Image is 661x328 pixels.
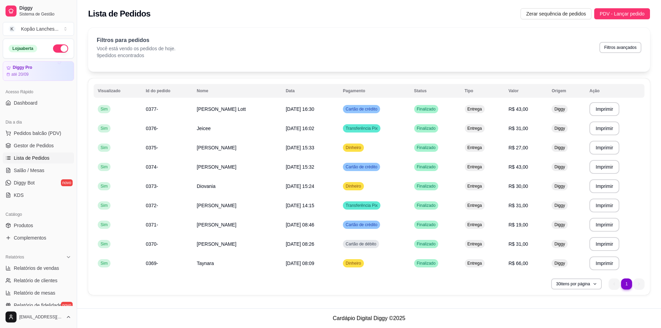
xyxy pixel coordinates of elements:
th: Tipo [461,84,504,98]
span: Diggy [553,145,566,150]
span: Diovania [197,183,216,189]
th: Pagamento [339,84,410,98]
button: Imprimir [589,256,619,270]
a: Lista de Pedidos [3,152,74,163]
span: Dinheiro [344,145,363,150]
span: Diggy [553,203,566,208]
span: Sim [99,164,109,170]
span: R$ 31,00 [508,126,528,131]
span: KDS [14,192,24,199]
span: Relatórios [6,254,24,260]
span: Entrega [466,203,483,208]
span: 0376- [146,126,158,131]
span: Dashboard [14,99,38,106]
span: R$ 66,00 [508,261,528,266]
span: Pedidos balcão (PDV) [14,130,61,137]
span: Entrega [466,145,483,150]
span: [DATE] 16:02 [286,126,314,131]
span: Zerar sequência de pedidos [526,10,586,18]
span: Diggy [553,164,566,170]
span: R$ 43,00 [508,106,528,112]
button: Imprimir [589,199,619,212]
span: 0369- [146,261,158,266]
span: Cartão de crédito [344,222,379,228]
span: Entrega [466,106,483,112]
a: Produtos [3,220,74,231]
span: Diggy [553,222,566,228]
p: 9 pedidos encontrados [97,52,176,59]
span: [PERSON_NAME] [197,222,237,228]
span: 0373- [146,183,158,189]
span: Lista de Pedidos [14,155,50,161]
span: Gestor de Pedidos [14,142,54,149]
span: Entrega [466,164,483,170]
span: Cartão de crédito [344,106,379,112]
span: Sim [99,145,109,150]
span: Entrega [466,183,483,189]
button: Imprimir [589,160,619,174]
span: Cartão de crédito [344,164,379,170]
th: Ação [585,84,644,98]
span: Entrega [466,241,483,247]
span: Diggy [19,5,71,11]
span: Relatório de clientes [14,277,57,284]
div: Dia a dia [3,117,74,128]
span: Relatórios de vendas [14,265,59,272]
a: Gestor de Pedidos [3,140,74,151]
button: Imprimir [589,121,619,135]
button: Imprimir [589,218,619,232]
span: [PERSON_NAME] [197,241,237,247]
span: 0374- [146,164,158,170]
span: 0371- [146,222,158,228]
span: [DATE] 08:46 [286,222,314,228]
span: [DATE] 08:26 [286,241,314,247]
th: Id do pedido [141,84,192,98]
span: Sim [99,126,109,131]
span: Jeicee [197,126,211,131]
span: [PERSON_NAME] [197,145,237,150]
a: Relatório de fidelidadenovo [3,300,74,311]
span: 0375- [146,145,158,150]
span: R$ 43,00 [508,164,528,170]
th: Valor [504,84,548,98]
span: Diggy [553,241,566,247]
a: Complementos [3,232,74,243]
span: Finalizado [416,203,437,208]
span: PDV - Lançar pedido [600,10,644,18]
nav: pagination navigation [605,275,648,293]
span: R$ 31,00 [508,241,528,247]
button: Filtros avançados [599,42,641,53]
span: Diggy Bot [14,179,35,186]
button: Pedidos balcão (PDV) [3,128,74,139]
span: [DATE] 15:32 [286,164,314,170]
span: Finalizado [416,164,437,170]
span: Finalizado [416,261,437,266]
span: Entrega [466,261,483,266]
span: Finalizado [416,145,437,150]
p: Filtros para pedidos [97,36,176,44]
span: R$ 19,00 [508,222,528,228]
span: Diggy [553,106,566,112]
span: [PERSON_NAME] [197,164,237,170]
a: Relatório de clientes [3,275,74,286]
span: Transferência Pix [344,126,379,131]
h2: Lista de Pedidos [88,8,150,19]
button: Alterar Status [53,44,68,53]
button: 30itens por página [551,278,602,289]
button: Imprimir [589,102,619,116]
span: Finalizado [416,183,437,189]
span: Produtos [14,222,33,229]
a: Relatório de mesas [3,287,74,298]
span: Finalizado [416,126,437,131]
div: Loja aberta [9,45,37,52]
span: [EMAIL_ADDRESS][DOMAIN_NAME] [19,314,63,320]
span: Sim [99,222,109,228]
a: Diggy Proaté 20/09 [3,61,74,81]
span: K [9,25,15,32]
span: 0370- [146,241,158,247]
button: Imprimir [589,179,619,193]
th: Nome [193,84,282,98]
th: Origem [547,84,585,98]
span: Transferência Pix [344,203,379,208]
a: Relatórios de vendas [3,263,74,274]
